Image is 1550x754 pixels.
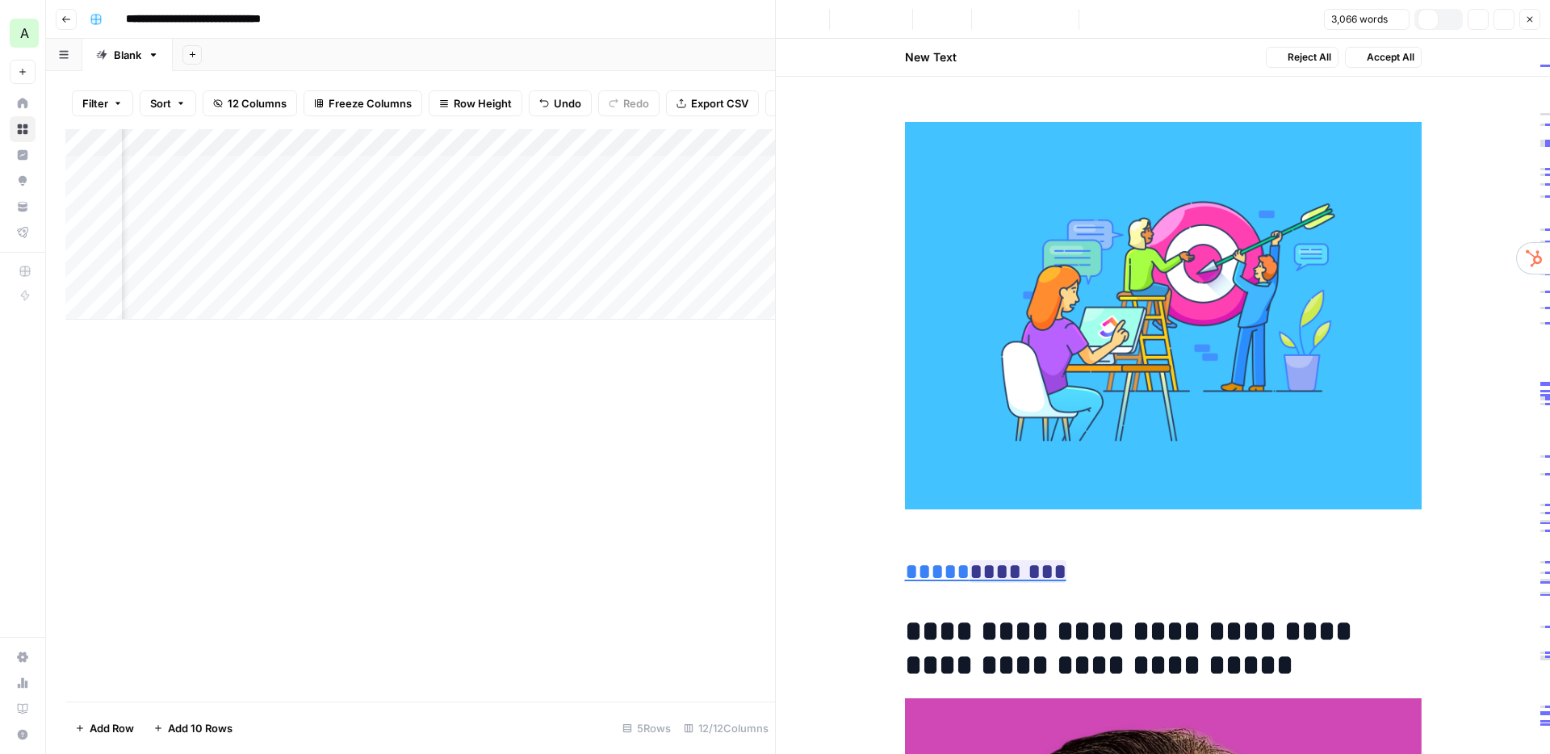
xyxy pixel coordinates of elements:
[329,95,412,111] span: Freeze Columns
[228,95,287,111] span: 12 Columns
[82,39,173,71] a: Blank
[1331,12,1388,27] span: 3,066 words
[1266,47,1338,68] button: Reject All
[1324,9,1410,30] button: 3,066 words
[616,715,677,741] div: 5 Rows
[10,722,36,748] button: Help + Support
[10,220,36,245] a: Flightpath
[65,715,144,741] button: Add Row
[20,23,29,43] span: A
[1288,50,1331,65] span: Reject All
[10,142,36,168] a: Insights
[114,47,141,63] div: Blank
[1367,50,1414,65] span: Accept All
[90,720,134,736] span: Add Row
[10,194,36,220] a: Your Data
[454,95,512,111] span: Row Height
[10,644,36,670] a: Settings
[691,95,748,111] span: Export CSV
[10,116,36,142] a: Browse
[10,90,36,116] a: Home
[677,715,775,741] div: 12/12 Columns
[554,95,581,111] span: Undo
[150,95,171,111] span: Sort
[666,90,759,116] button: Export CSV
[72,90,133,116] button: Filter
[82,95,108,111] span: Filter
[10,13,36,53] button: Workspace: AirOps GTM
[905,49,957,65] h2: New Text
[304,90,422,116] button: Freeze Columns
[140,90,196,116] button: Sort
[623,95,649,111] span: Redo
[598,90,660,116] button: Redo
[168,720,232,736] span: Add 10 Rows
[10,168,36,194] a: Opportunities
[429,90,522,116] button: Row Height
[1345,47,1422,68] button: Accept All
[203,90,297,116] button: 12 Columns
[10,670,36,696] a: Usage
[144,715,242,741] button: Add 10 Rows
[10,696,36,722] a: Learning Hub
[529,90,592,116] button: Undo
